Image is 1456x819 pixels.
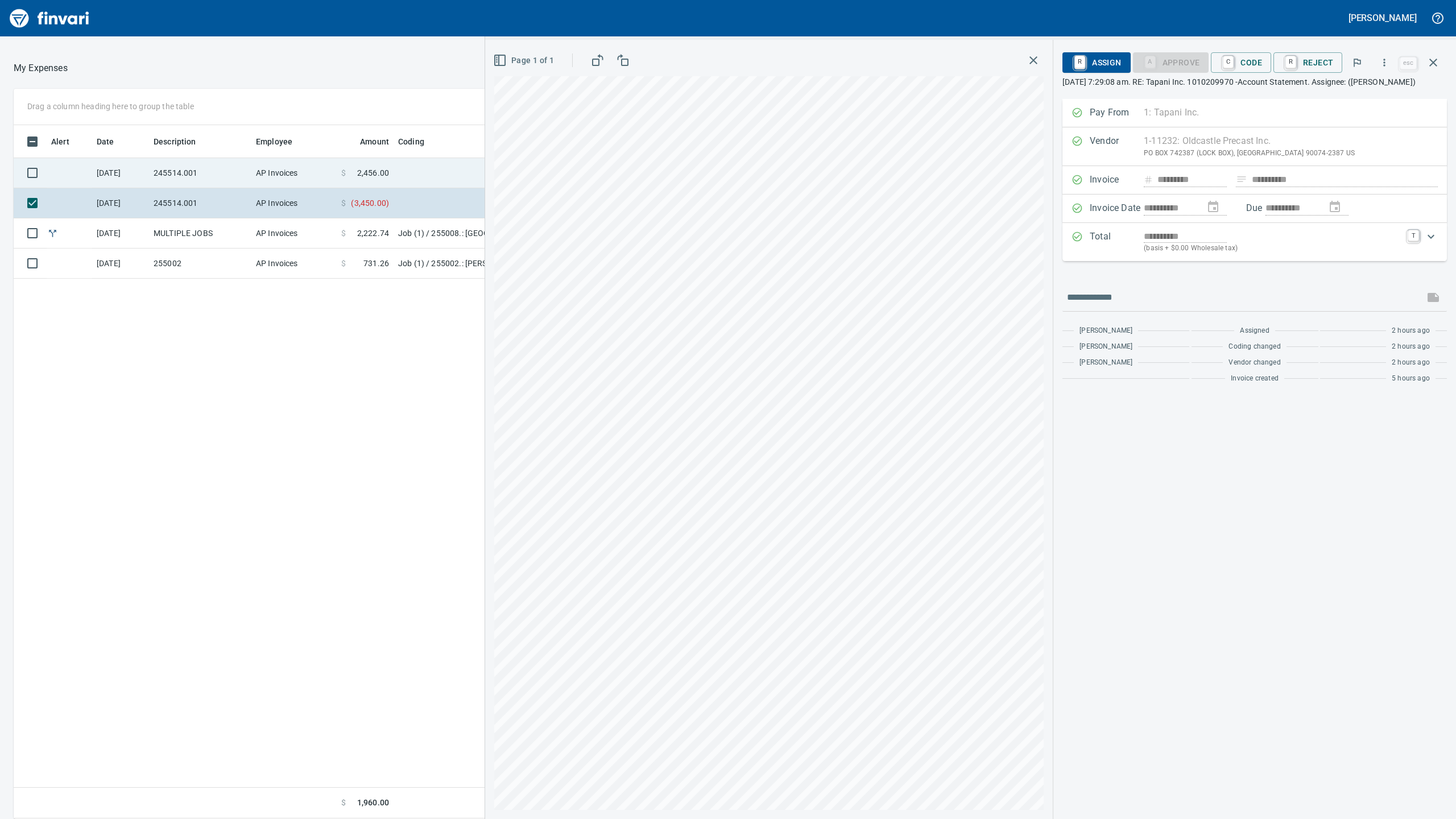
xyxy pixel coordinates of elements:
td: AP Invoices [251,188,337,218]
p: My Expenses [14,61,68,75]
span: Vendor changed [1228,357,1280,369]
button: RAssign [1062,52,1130,73]
span: Alert [51,135,69,148]
span: Amount [345,135,389,148]
span: Page 1 of 1 [495,53,554,68]
td: [DATE] [92,249,149,279]
a: R [1285,56,1296,68]
a: esc [1400,57,1417,69]
span: Date [97,135,129,148]
span: Alert [51,135,84,148]
button: RReject [1273,52,1342,73]
td: 255002 [149,249,251,279]
span: This records your message into the invoice and notifies anyone mentioned [1420,284,1447,311]
span: Coding [398,135,424,148]
button: More [1372,50,1397,75]
span: Coding [398,135,439,148]
span: Date [97,135,114,148]
h5: [PERSON_NAME] [1349,12,1417,24]
span: [PERSON_NAME] [1079,325,1132,337]
a: C [1223,56,1234,68]
td: [DATE] [92,158,149,188]
span: Amount [360,135,389,148]
span: Assign [1072,53,1121,72]
img: Finvari [7,5,92,32]
span: Employee [256,135,292,148]
span: $ [341,258,346,269]
td: AP Invoices [251,218,337,249]
div: Expand [1062,223,1447,261]
span: $ [341,227,346,239]
div: Coding Required [1133,57,1209,67]
span: Close invoice [1397,49,1447,76]
span: Description [154,135,196,148]
td: AP Invoices [251,249,337,279]
span: 2,456.00 [357,167,389,179]
span: 2 hours ago [1392,357,1430,369]
a: R [1074,56,1085,68]
td: MULTIPLE JOBS [149,218,251,249]
span: Split transaction [47,229,59,237]
td: [DATE] [92,218,149,249]
span: [PERSON_NAME] [1079,341,1132,353]
span: $ [341,797,346,809]
span: 2,222.74 [357,227,389,239]
td: 245514.001 [149,188,251,218]
td: Job (1) / 255002.: [PERSON_NAME][GEOGRAPHIC_DATA] Phase 2 & 3 [394,249,678,279]
a: T [1408,230,1419,241]
button: [PERSON_NAME] [1346,9,1420,27]
span: [PERSON_NAME] [1079,357,1132,369]
button: Flag [1345,50,1370,75]
span: Coding changed [1228,341,1280,353]
td: AP Invoices [251,158,337,188]
span: Assigned [1240,325,1269,337]
span: ( 3,450.00 ) [351,197,389,209]
span: 2 hours ago [1392,341,1430,353]
span: Employee [256,135,307,148]
p: [DATE] 7:29:08 am. RE: Tapani Inc. 1010209970 -Account Statement. Assignee: ([PERSON_NAME]) [1062,76,1447,88]
p: Drag a column heading here to group the table [27,101,194,112]
span: Code [1220,53,1262,72]
span: $ [341,167,346,179]
span: $ [341,197,346,209]
p: (basis + $0.00 Wholesale tax) [1144,243,1401,254]
span: 5 hours ago [1392,373,1430,384]
button: CCode [1211,52,1271,73]
span: Reject [1283,53,1333,72]
span: Description [154,135,211,148]
td: 245514.001 [149,158,251,188]
nav: breadcrumb [14,61,68,75]
span: Invoice created [1231,373,1279,384]
span: 731.26 [363,258,389,269]
td: Job (1) / 255008.: [GEOGRAPHIC_DATA] [394,218,678,249]
td: [DATE] [92,188,149,218]
span: 1,960.00 [357,797,389,809]
span: 2 hours ago [1392,325,1430,337]
button: Page 1 of 1 [491,50,559,71]
p: Total [1090,230,1144,254]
